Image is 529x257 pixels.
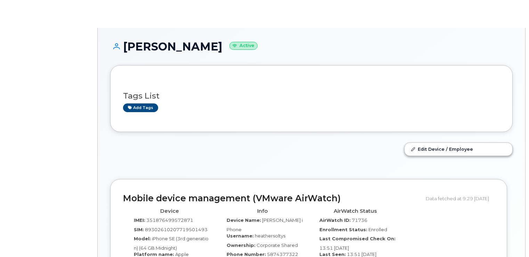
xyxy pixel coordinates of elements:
h2: Mobile device management (VMware AirWatch) [123,194,421,203]
span: 351876499572871 [146,217,193,223]
label: AirWatch ID: [319,217,351,224]
a: Add tags [123,103,158,112]
h4: Device [128,208,211,214]
a: Edit Device / Employee [405,143,512,155]
span: heathersoltys [255,233,285,239]
div: Data fetched at 9:29 [DATE] [426,192,494,205]
label: Username: [227,233,254,239]
h3: Tags List [123,92,500,100]
label: Enrollment Status: [319,226,367,233]
span: iPhone SE (3rd generation) (64 GB Midnight) [134,236,209,251]
span: Corporate Shared [257,242,298,248]
label: Last Compromised Check On: [319,235,396,242]
span: 5874377322 [267,251,298,257]
h1: [PERSON_NAME] [110,40,513,53]
span: [PERSON_NAME] iPhone [227,217,303,232]
span: 89302610207719501493 [145,227,207,232]
h4: AirWatch Status [314,208,396,214]
label: SIM: [134,226,144,233]
span: 13:51 [DATE] [347,251,376,257]
span: Apple [175,251,189,257]
h4: Info [221,208,303,214]
label: Model: [134,235,151,242]
label: Ownership: [227,242,255,249]
span: Enrolled [368,227,387,232]
span: 71736 [352,217,367,223]
small: Active [229,42,258,50]
label: Device Name: [227,217,261,224]
label: IMEI: [134,217,145,224]
span: 13:51 [DATE] [319,245,349,251]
